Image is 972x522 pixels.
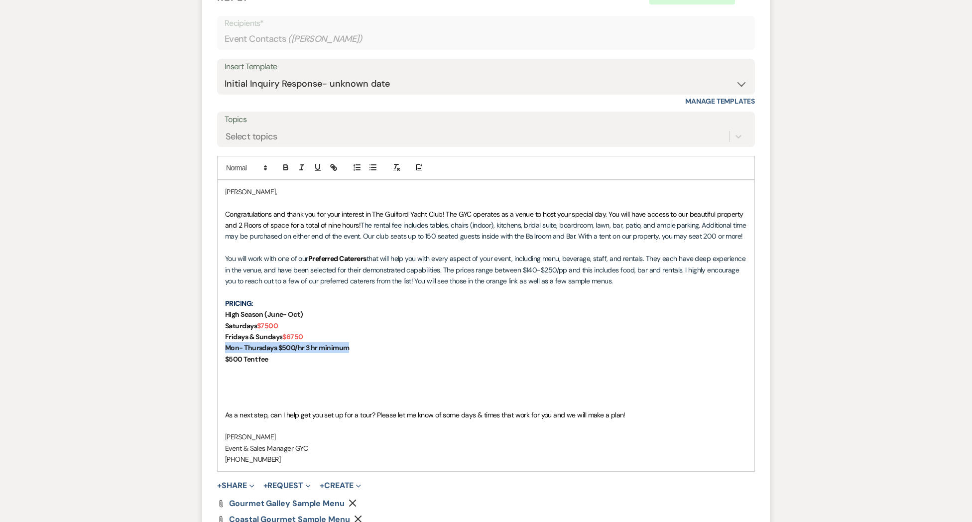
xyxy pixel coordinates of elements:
[225,254,747,285] span: that will help you with every aspect of your event, including menu, beverage, staff, and rentals....
[225,299,253,308] strong: PRICING:
[685,97,755,106] a: Manage Templates
[225,17,747,30] p: Recipients*
[288,32,363,46] span: ( [PERSON_NAME] )
[225,60,747,74] div: Insert Template
[229,500,345,508] a: Gourmet Galley Sample Menu
[225,321,257,330] strong: Saturdays
[225,355,268,364] strong: $500 Tent fee
[225,454,747,465] p: [PHONE_NUMBER]
[308,254,366,263] strong: Preferred Caterers
[217,482,254,490] button: Share
[217,482,222,490] span: +
[257,321,278,330] strong: $7500
[225,332,282,341] strong: Fridays & Sundays
[225,113,747,127] label: Topics
[225,343,349,352] strong: Mon- Thursdays $500/hr 3 hr minimum
[225,221,747,241] span: The rental fee includes tables, chairs (indoor), kitchens, bridal suite, boardroom, lawn, bar, pa...
[229,498,345,509] span: Gourmet Galley Sample Menu
[226,130,277,143] div: Select topics
[225,431,747,442] p: [PERSON_NAME]
[225,254,308,263] span: You will work with one of our
[225,186,747,197] p: [PERSON_NAME],
[225,29,747,49] div: Event Contacts
[320,482,361,490] button: Create
[225,210,745,230] span: Congratulations and thank you for your interest in The Guilford Yacht Club! The GYC operates as a...
[320,482,324,490] span: +
[282,332,303,341] strong: $6750
[225,310,303,319] strong: High Season (June- Oct)
[263,482,311,490] button: Request
[263,482,268,490] span: +
[225,410,625,419] span: As a next step, can I help get you set up for a tour? Please let me know of some days & times tha...
[225,443,747,454] p: Event & Sales Manager GYC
